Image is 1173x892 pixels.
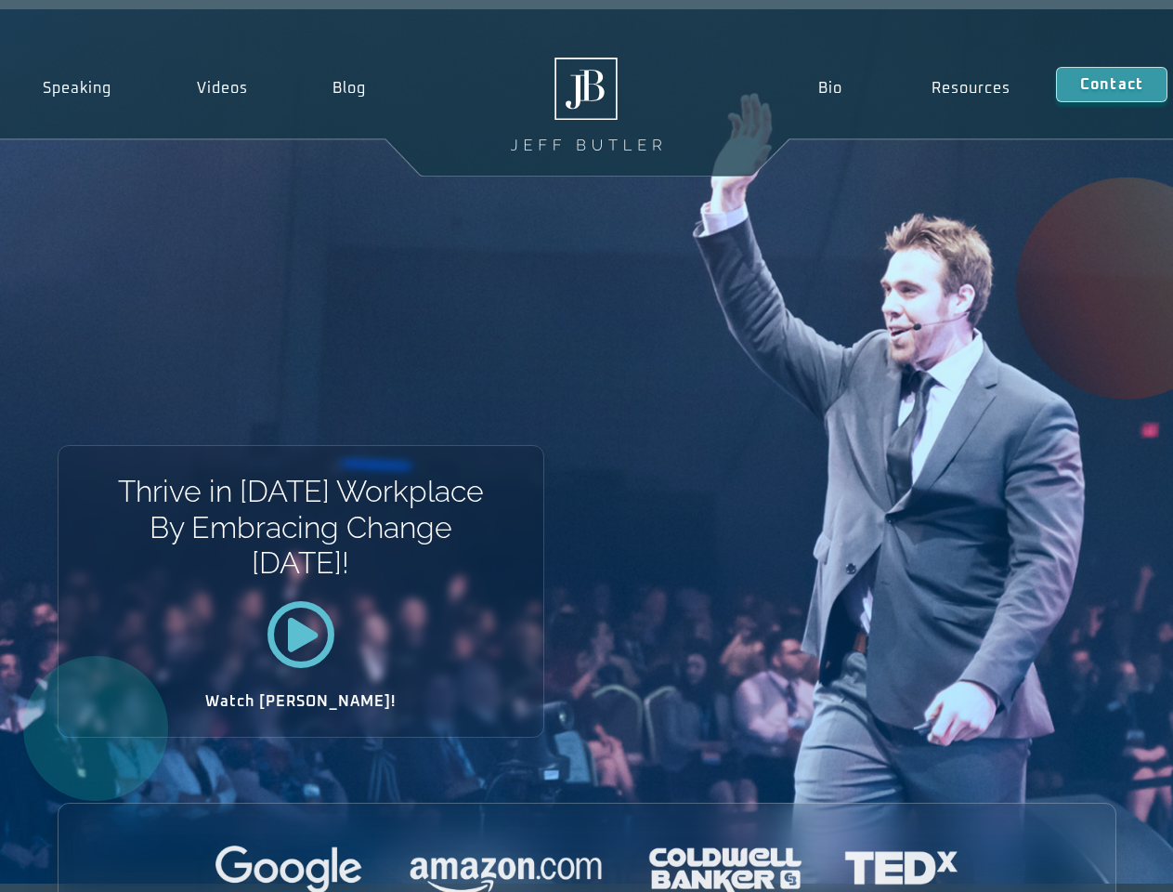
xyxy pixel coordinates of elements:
[1080,77,1143,92] span: Contact
[290,67,409,110] a: Blog
[773,67,887,110] a: Bio
[154,67,291,110] a: Videos
[887,67,1056,110] a: Resources
[1056,67,1167,102] a: Contact
[116,474,485,581] h1: Thrive in [DATE] Workplace By Embracing Change [DATE]!
[124,694,478,709] h2: Watch [PERSON_NAME]!
[773,67,1055,110] nav: Menu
